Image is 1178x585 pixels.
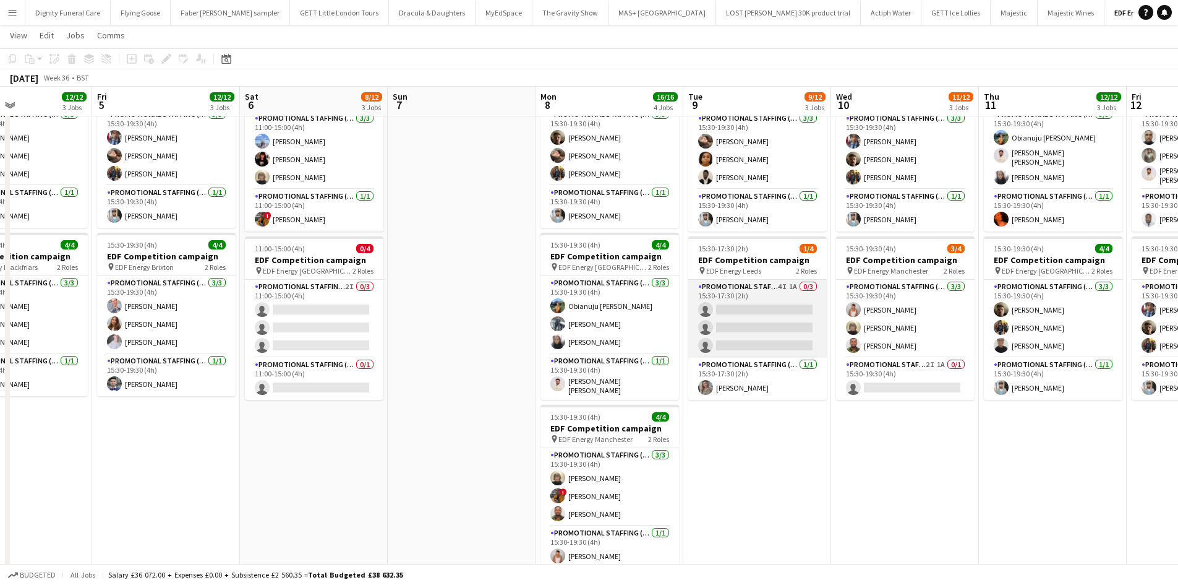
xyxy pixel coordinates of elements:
button: Budgeted [6,568,58,582]
button: LOST [PERSON_NAME] 30K product trial [716,1,861,25]
a: Jobs [61,27,90,43]
span: 4/4 [208,240,226,249]
app-card-role: Promotional Staffing (Team Leader)1/115:30-19:30 (4h)[PERSON_NAME] [984,189,1122,232]
app-card-role: Promotional Staffing (Team Leader)1/115:30-19:30 (4h)[PERSON_NAME] [97,186,236,228]
app-job-card: 15:30-19:30 (4h)4/4EDF Competition campaign EDF Energy Bayswater2 RolesPromotional Staffing (Flye... [97,64,236,228]
span: 3/4 [947,244,965,253]
span: 5 [95,98,107,112]
app-card-role: Promotional Staffing (Team Leader)1/115:30-19:30 (4h)[PERSON_NAME] [984,358,1122,400]
span: All jobs [68,570,98,579]
span: 2 Roles [648,435,669,444]
span: 9/12 [805,92,826,102]
div: 3 Jobs [949,103,973,112]
span: 11 [982,98,999,112]
div: Salary £36 072.00 + Expenses £0.00 + Subsistence £2 560.35 = [108,570,403,579]
app-card-role: Promotional Staffing (Flyering Staff)3/315:30-19:30 (4h)[PERSON_NAME]![PERSON_NAME][PERSON_NAME] [540,448,679,526]
a: Edit [35,27,59,43]
button: GETT Little London Tours [290,1,389,25]
span: 15:30-19:30 (4h) [994,244,1044,253]
div: 3 Jobs [1097,103,1120,112]
div: 15:30-17:30 (2h)1/4EDF Competition campaign EDF Energy Leeds2 RolesPromotional Staffing (Flyering... [688,236,827,400]
a: Comms [92,27,130,43]
span: Fri [1132,91,1142,102]
span: EDF Energy Leeds [706,266,761,275]
span: EDF Energy [GEOGRAPHIC_DATA] [558,262,648,272]
div: [DATE] [10,72,38,84]
button: Dracula & Daughters [389,1,476,25]
h3: EDF Competition campaign [688,254,827,266]
h3: EDF Competition campaign [540,423,679,434]
button: EDF Energy [1104,1,1161,25]
span: 11/12 [949,92,973,102]
span: 2 Roles [1091,266,1112,275]
span: Sat [245,91,258,102]
span: 2 Roles [648,262,669,272]
app-card-role: Promotional Staffing (Team Leader)1/115:30-19:30 (4h)[PERSON_NAME] [97,354,236,396]
span: 2 Roles [796,266,817,275]
span: 7 [391,98,408,112]
span: Jobs [66,30,85,41]
span: ! [264,212,271,219]
button: MAS+ [GEOGRAPHIC_DATA] [608,1,716,25]
span: 15:30-19:30 (4h) [846,244,896,253]
div: 3 Jobs [805,103,825,112]
app-card-role: Promotional Staffing (Flyering Staff)3/315:30-19:30 (4h)[PERSON_NAME][PERSON_NAME][PERSON_NAME] [836,280,975,358]
app-card-role: Promotional Staffing (Flyering Staff)3/315:30-19:30 (4h)Obianuju [PERSON_NAME][PERSON_NAME][PERSO... [540,276,679,354]
app-job-card: 15:30-19:30 (4h)4/4EDF Competition campaign EDF Energy [GEOGRAPHIC_DATA]2 RolesPromotional Staffi... [984,236,1122,400]
button: MyEdSpace [476,1,532,25]
div: 15:30-19:30 (4h)3/4EDF Competition campaign EDF Energy Manchester2 RolesPromotional Staffing (Fly... [836,236,975,400]
app-job-card: 15:30-19:30 (4h)4/4EDF Competition campaign EDF Energy Brixton2 RolesPromotional Staffing (Flyeri... [97,233,236,396]
span: 11:00-15:00 (4h) [255,244,305,253]
app-job-card: 15:30-19:30 (4h)4/4EDF Competition campaign EDF Energy [GEOGRAPHIC_DATA]2 RolesPromotional Staffi... [836,68,975,232]
button: GETT Ice Lollies [921,1,991,25]
span: EDF Energy Brixton [115,262,174,272]
span: 15:30-19:30 (4h) [550,412,600,422]
app-job-card: 15:30-19:30 (4h)4/4EDF Competition campaign EDF Energy Manchester2 RolesPromotional Staffing (Fly... [540,405,679,568]
span: 12/12 [210,92,234,102]
span: EDF Energy Manchester [854,266,928,275]
div: 4 Jobs [654,103,677,112]
app-card-role: Promotional Staffing (Team Leader)1/115:30-19:30 (4h)[PERSON_NAME] [688,189,827,232]
app-card-role: Promotional Staffing (Flyering Staff)3/315:30-19:30 (4h)Obianuju [PERSON_NAME][PERSON_NAME] [PERS... [984,108,1122,189]
span: 9 [686,98,702,112]
app-job-card: 15:30-19:30 (4h)4/4EDF Competition campaign EDF Energy [GEOGRAPHIC_DATA]2 RolesPromotional Staffi... [540,233,679,400]
button: Faber [PERSON_NAME] sampler [171,1,290,25]
button: Majestic Wines [1038,1,1104,25]
span: 15:30-19:30 (4h) [107,240,157,249]
a: View [5,27,32,43]
app-card-role: Promotional Staffing (Team Leader)1/115:30-19:30 (4h)[PERSON_NAME] [540,526,679,568]
button: The Gravity Show [532,1,608,25]
app-job-card: 11:00-15:00 (4h)4/4EDF Competition campaign EDF Energy Manchester2 RolesPromotional Staffing (Fly... [245,68,383,232]
span: Fri [97,91,107,102]
span: Wed [836,91,852,102]
span: 2 Roles [205,262,226,272]
span: Budgeted [20,571,56,579]
app-card-role: Promotional Staffing (Flyering Staff)3/315:30-19:30 (4h)[PERSON_NAME][PERSON_NAME][PERSON_NAME] [97,276,236,354]
span: Thu [984,91,999,102]
h3: EDF Competition campaign [245,254,383,266]
app-job-card: 11:00-15:00 (4h)0/4EDF Competition campaign EDF Energy [GEOGRAPHIC_DATA]2 RolesPromotional Staffi... [245,236,383,400]
button: Flying Goose [111,1,171,25]
h3: EDF Competition campaign [984,254,1122,266]
app-card-role: Promotional Staffing (Team Leader)1/111:00-15:00 (4h)![PERSON_NAME] [245,189,383,232]
span: 2 Roles [57,262,78,272]
span: 6 [243,98,258,112]
h3: EDF Competition campaign [97,251,236,262]
div: BST [77,73,89,82]
button: Dignity Funeral Care [25,1,111,25]
app-card-role: Promotional Staffing (Flyering Staff)3/315:30-19:30 (4h)[PERSON_NAME][PERSON_NAME][PERSON_NAME] [688,111,827,189]
span: 12/12 [62,92,87,102]
span: 2 Roles [944,266,965,275]
div: 15:30-19:30 (4h)4/4EDF Competition campaign EDF Energy [GEOGRAPHIC_DATA]2 RolesPromotional Staffi... [688,68,827,232]
span: 12 [1130,98,1142,112]
div: 3 Jobs [210,103,234,112]
span: Comms [97,30,125,41]
span: EDF Energy Manchester [558,435,633,444]
h3: EDF Competition campaign [540,251,679,262]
